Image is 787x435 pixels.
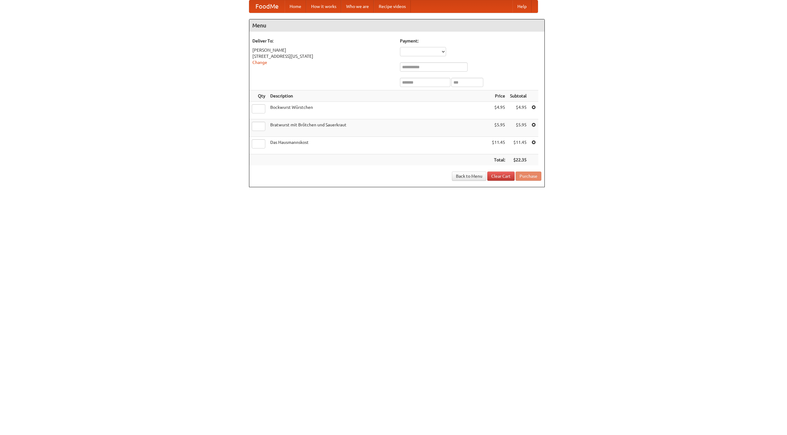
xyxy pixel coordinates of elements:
[489,154,508,166] th: Total:
[489,119,508,137] td: $5.95
[252,47,394,53] div: [PERSON_NAME]
[249,90,268,102] th: Qty
[252,53,394,59] div: [STREET_ADDRESS][US_STATE]
[252,38,394,44] h5: Deliver To:
[489,102,508,119] td: $4.95
[268,102,489,119] td: Bockwurst Würstchen
[508,154,529,166] th: $22.35
[487,172,515,181] a: Clear Cart
[268,137,489,154] td: Das Hausmannskost
[374,0,411,13] a: Recipe videos
[452,172,486,181] a: Back to Menu
[516,172,541,181] button: Purchase
[512,0,532,13] a: Help
[306,0,341,13] a: How it works
[508,102,529,119] td: $4.95
[489,137,508,154] td: $11.45
[489,90,508,102] th: Price
[249,19,544,32] h4: Menu
[268,119,489,137] td: Bratwurst mit Brötchen und Sauerkraut
[508,137,529,154] td: $11.45
[252,60,267,65] a: Change
[400,38,541,44] h5: Payment:
[341,0,374,13] a: Who we are
[249,0,285,13] a: FoodMe
[285,0,306,13] a: Home
[508,119,529,137] td: $5.95
[508,90,529,102] th: Subtotal
[268,90,489,102] th: Description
